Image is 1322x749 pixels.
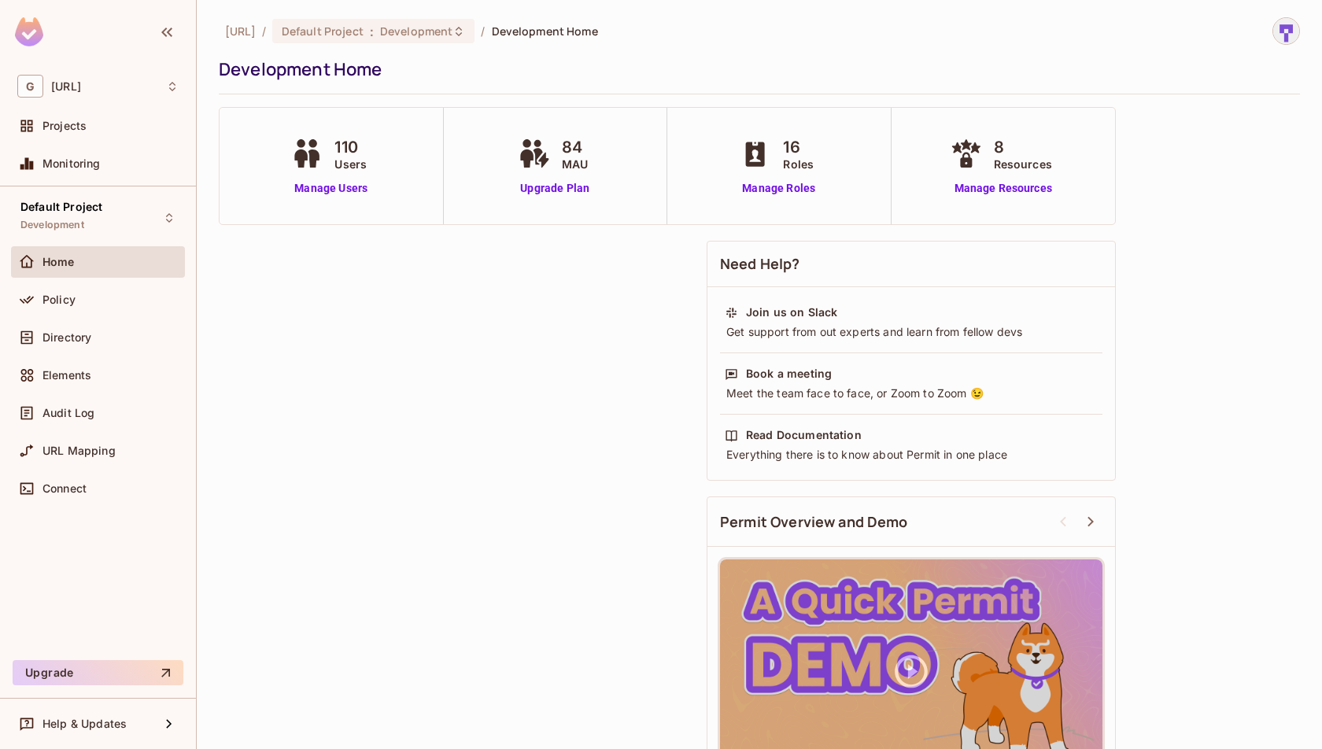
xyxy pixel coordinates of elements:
button: Upgrade [13,660,183,685]
li: / [481,24,485,39]
span: Development [380,24,452,39]
img: sharmila@genworx.ai [1273,18,1299,44]
span: Workspace: genworx.ai [51,80,81,93]
span: Connect [42,482,87,495]
span: Default Project [20,201,102,213]
li: / [262,24,266,39]
span: the active workspace [225,24,256,39]
div: Read Documentation [746,427,862,443]
img: SReyMgAAAABJRU5ErkJggg== [15,17,43,46]
span: 16 [783,135,814,159]
span: Default Project [282,24,364,39]
div: Get support from out experts and learn from fellow devs [725,324,1098,340]
span: 110 [334,135,367,159]
span: : [369,25,375,38]
span: Audit Log [42,407,94,419]
span: Monitoring [42,157,101,170]
span: Help & Updates [42,718,127,730]
span: Policy [42,293,76,306]
div: Development Home [219,57,1292,81]
a: Upgrade Plan [515,180,596,197]
span: Development Home [492,24,598,39]
span: Resources [994,156,1052,172]
span: Users [334,156,367,172]
span: Directory [42,331,91,344]
a: Manage Resources [947,180,1060,197]
span: MAU [562,156,588,172]
span: Development [20,219,84,231]
span: Permit Overview and Demo [720,512,908,532]
span: Roles [783,156,814,172]
span: Projects [42,120,87,132]
div: Join us on Slack [746,304,837,320]
div: Meet the team face to face, or Zoom to Zoom 😉 [725,386,1098,401]
div: Everything there is to know about Permit in one place [725,447,1098,463]
span: URL Mapping [42,445,116,457]
span: 8 [994,135,1052,159]
span: 84 [562,135,588,159]
span: Home [42,256,75,268]
a: Manage Users [287,180,375,197]
span: Need Help? [720,254,800,274]
span: Elements [42,369,91,382]
span: G [17,75,43,98]
div: Book a meeting [746,366,832,382]
a: Manage Roles [736,180,822,197]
